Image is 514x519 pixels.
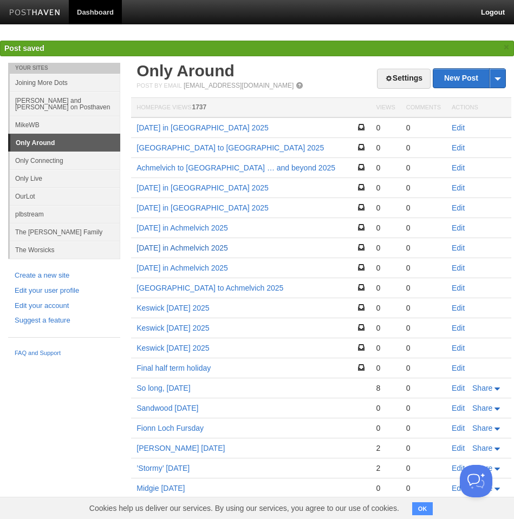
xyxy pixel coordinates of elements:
[79,497,410,519] span: Cookies help us deliver our services. By using our services, you agree to our use of cookies.
[10,169,120,187] a: Only Live
[452,464,465,472] a: Edit
[136,324,209,332] a: Keswick [DATE] 2025
[406,143,441,153] div: 0
[376,203,395,213] div: 0
[376,143,395,153] div: 0
[136,82,181,89] span: Post by Email
[136,143,324,152] a: [GEOGRAPHIC_DATA] to [GEOGRAPHIC_DATA] 2025
[401,98,446,118] th: Comments
[136,284,283,292] a: [GEOGRAPHIC_DATA] to Achmelvich 2025
[136,484,185,492] a: Midgie [DATE]
[136,203,269,212] a: [DATE] in [GEOGRAPHIC_DATA] 2025
[406,323,441,333] div: 0
[370,98,400,118] th: Views
[136,344,209,352] a: Keswick [DATE] 2025
[406,223,441,233] div: 0
[131,98,370,118] th: Homepage Views
[192,103,207,111] span: 1737
[452,183,465,192] a: Edit
[9,9,61,17] img: Posthaven-bar
[433,69,505,88] a: New Post
[376,443,395,453] div: 2
[15,270,114,281] a: Create a new site
[472,464,492,472] span: Share
[452,143,465,152] a: Edit
[446,98,511,118] th: Actions
[406,383,441,393] div: 0
[10,74,120,91] a: Joining More Dots
[376,243,395,253] div: 0
[376,183,395,193] div: 0
[376,323,395,333] div: 0
[10,91,120,116] a: [PERSON_NAME] and [PERSON_NAME] on Posthaven
[452,163,465,172] a: Edit
[406,443,441,453] div: 0
[376,403,395,413] div: 0
[377,69,431,89] a: Settings
[452,244,465,252] a: Edit
[10,187,120,205] a: OurLot
[136,264,228,272] a: [DATE] in Achmelvich 2025
[406,343,441,353] div: 0
[376,363,395,373] div: 0
[10,223,120,241] a: The [PERSON_NAME] Family
[136,224,228,232] a: [DATE] in Achmelvich 2025
[136,444,225,452] a: [PERSON_NAME] [DATE]
[136,183,269,192] a: [DATE] in [GEOGRAPHIC_DATA] 2025
[15,349,114,358] a: FAQ and Support
[452,484,465,492] a: Edit
[452,224,465,232] a: Edit
[406,363,441,373] div: 0
[10,116,120,134] a: MikeWB
[452,123,465,132] a: Edit
[406,483,441,493] div: 0
[406,183,441,193] div: 0
[136,464,190,472] a: ’Stormy’ [DATE]
[8,63,120,74] li: Your Sites
[452,364,465,372] a: Edit
[136,304,209,312] a: Keswick [DATE] 2025
[136,424,204,432] a: Fionn Loch Fursday
[136,244,228,252] a: [DATE] in Achmelvich 2025
[376,463,395,473] div: 2
[406,403,441,413] div: 0
[15,315,114,326] a: Suggest a feature
[406,283,441,293] div: 0
[406,423,441,433] div: 0
[502,41,511,54] a: ×
[136,123,269,132] a: [DATE] in [GEOGRAPHIC_DATA] 2025
[472,424,492,432] span: Share
[406,303,441,313] div: 0
[10,205,120,223] a: plbstream
[376,283,395,293] div: 0
[412,502,433,515] button: OK
[472,444,492,452] span: Share
[10,241,120,259] a: The Worsicks
[376,163,395,173] div: 0
[406,243,441,253] div: 0
[406,203,441,213] div: 0
[184,82,294,89] a: [EMAIL_ADDRESS][DOMAIN_NAME]
[452,304,465,312] a: Edit
[452,424,465,432] a: Edit
[406,263,441,273] div: 0
[406,163,441,173] div: 0
[406,123,441,133] div: 0
[452,344,465,352] a: Edit
[452,324,465,332] a: Edit
[376,263,395,273] div: 0
[15,285,114,297] a: Edit your user profile
[136,404,198,412] a: Sandwood [DATE]
[376,123,395,133] div: 0
[452,264,465,272] a: Edit
[406,463,441,473] div: 0
[376,303,395,313] div: 0
[136,384,190,392] a: So long, [DATE]
[10,134,120,152] a: Only Around
[472,404,492,412] span: Share
[376,383,395,393] div: 8
[460,465,492,497] iframe: Help Scout Beacon - Open
[452,444,465,452] a: Edit
[376,343,395,353] div: 0
[10,152,120,169] a: Only Connecting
